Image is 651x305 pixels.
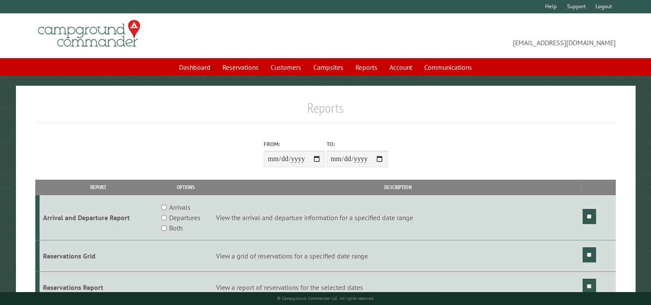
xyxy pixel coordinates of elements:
[35,100,616,123] h1: Reports
[419,59,477,75] a: Communications
[264,140,325,148] label: From:
[215,180,581,195] th: Description
[265,59,306,75] a: Customers
[169,202,191,212] label: Arrivals
[40,180,157,195] th: Report
[215,271,581,303] td: View a report of reservations for the selected dates
[277,296,374,301] small: © Campground Commander LLC. All rights reserved.
[326,24,616,48] span: [EMAIL_ADDRESS][DOMAIN_NAME]
[308,59,349,75] a: Campsites
[350,59,383,75] a: Reports
[327,140,388,148] label: To:
[174,59,216,75] a: Dashboard
[35,17,143,50] img: Campground Commander
[169,223,182,233] label: Both
[169,212,201,223] label: Departures
[40,240,157,272] td: Reservations Grid
[40,195,157,240] td: Arrival and Departure Report
[215,240,581,272] td: View a grid of reservations for a specified date range
[215,195,581,240] td: View the arrival and departure information for a specified date range
[40,271,157,303] td: Reservations Report
[384,59,417,75] a: Account
[217,59,264,75] a: Reservations
[157,180,215,195] th: Options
